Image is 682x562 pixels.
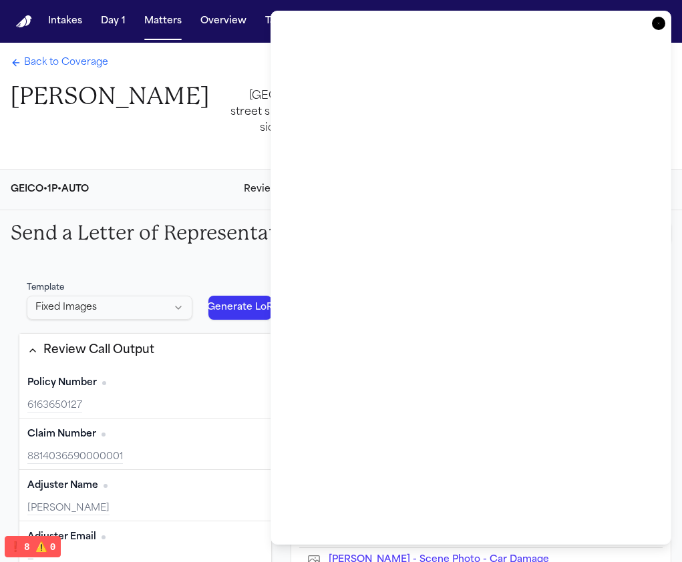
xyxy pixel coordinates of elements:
[43,9,88,33] button: Intakes
[27,479,98,493] span: Adjuster Name
[27,399,263,412] div: 6163650127
[16,15,32,28] img: Finch Logo
[19,367,271,418] div: Policy Number (required)
[238,178,339,202] button: Review Details
[11,183,89,196] div: GEICO • 1P • AUTO
[27,451,263,464] div: 8814036590000001
[11,81,209,111] h1: [PERSON_NAME]
[19,470,271,521] div: Adjuster Name (required)
[260,9,295,33] button: Tasks
[16,15,32,28] a: Home
[27,376,97,390] span: Policy Number
[102,535,106,539] span: No citation
[195,9,252,33] button: Overview
[102,433,106,437] span: No citation
[349,9,406,33] button: The Flock
[139,9,187,33] button: Matters
[96,9,131,33] button: Day 1
[208,296,272,320] button: Generate LoR
[11,221,307,245] h2: Send a Letter of Representation
[27,282,192,293] div: Template
[19,334,271,367] button: Review Call Output
[104,484,108,488] span: No citation
[27,428,96,441] span: Claim Number
[27,502,263,515] div: [PERSON_NAME]
[43,342,154,359] div: Review Call Output
[11,56,108,69] a: Back to Coverage
[27,296,192,320] button: Select LoR template
[287,27,655,528] iframe: LoR Preview
[244,183,315,196] span: Review Details
[27,531,96,544] span: Adjuster Email
[102,381,106,385] span: No citation
[303,9,341,33] button: Firms
[19,418,271,470] div: Claim Number (required)
[230,72,671,136] div: On [DATE], [PERSON_NAME] was involved in a motor vehicle accident in [GEOGRAPHIC_DATA], [US_STATE...
[24,56,108,69] span: Back to Coverage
